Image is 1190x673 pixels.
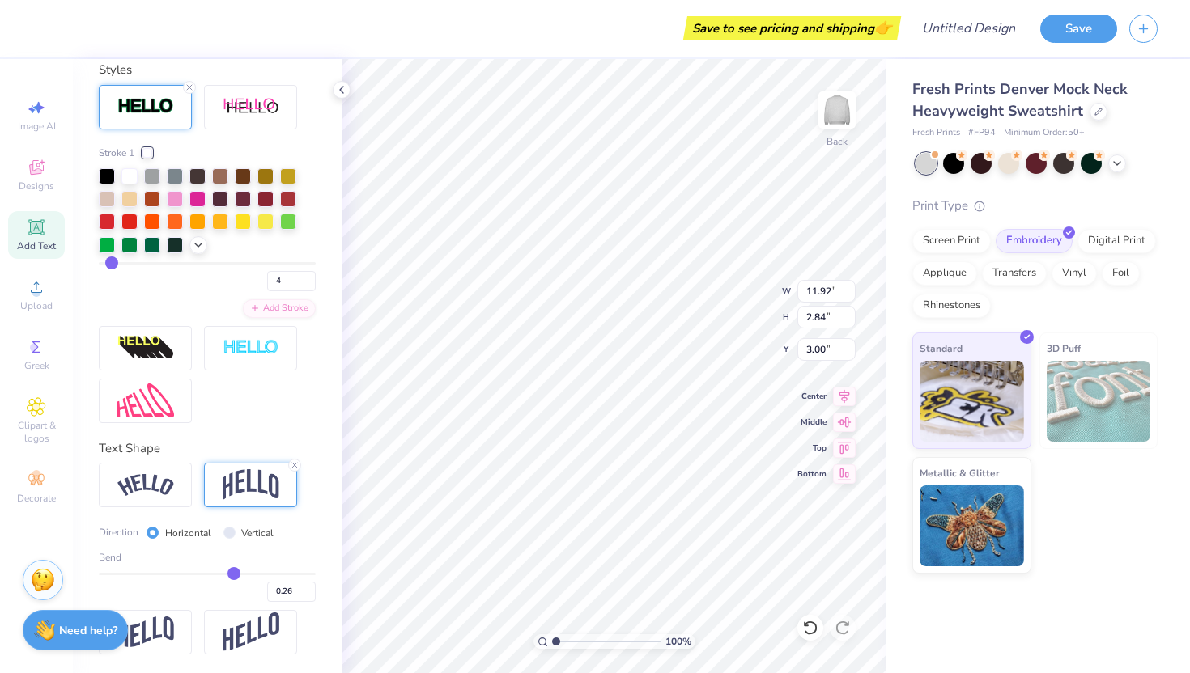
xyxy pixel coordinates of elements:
[117,97,174,116] img: Stroke
[223,612,279,652] img: Rise
[99,525,138,540] span: Direction
[1052,261,1097,286] div: Vinyl
[996,229,1073,253] div: Embroidery
[797,442,827,454] span: Top
[117,383,174,418] img: Free Distort
[243,299,316,318] div: Add Stroke
[912,229,991,253] div: Screen Print
[912,294,991,318] div: Rhinestones
[665,634,691,649] span: 100 %
[821,94,853,126] img: Back
[912,79,1128,121] span: Fresh Prints Denver Mock Neck Heavyweight Sweatshirt
[99,439,316,458] div: Text Shape
[117,335,174,361] img: 3d Illusion
[968,126,996,140] span: # FP94
[1077,229,1156,253] div: Digital Print
[797,417,827,428] span: Middle
[982,261,1047,286] div: Transfers
[920,340,963,357] span: Standard
[920,361,1024,442] img: Standard
[24,359,49,372] span: Greek
[99,146,134,160] span: Stroke 1
[20,299,53,312] span: Upload
[827,134,848,149] div: Back
[117,616,174,648] img: Flag
[18,120,56,133] span: Image AI
[912,197,1158,215] div: Print Type
[909,12,1028,44] input: Untitled Design
[920,464,1000,481] span: Metallic & Glitter
[920,485,1024,566] img: Metallic & Glitter
[1004,126,1085,140] span: Minimum Order: 50 +
[1102,261,1140,286] div: Foil
[1047,340,1081,357] span: 3D Puff
[99,550,121,565] span: Bend
[223,339,279,358] img: Negative Space
[241,526,274,540] label: Vertical
[223,469,279,500] img: Arch
[1047,361,1151,442] img: 3D Puff
[797,391,827,402] span: Center
[99,61,316,79] div: Styles
[223,97,279,117] img: Shadow
[874,18,892,37] span: 👉
[117,474,174,496] img: Arc
[8,419,65,445] span: Clipart & logos
[687,16,897,40] div: Save to see pricing and shipping
[912,126,960,140] span: Fresh Prints
[912,261,977,286] div: Applique
[165,526,211,540] label: Horizontal
[19,180,54,193] span: Designs
[17,239,56,252] span: Add Text
[1040,15,1117,43] button: Save
[797,468,827,480] span: Bottom
[59,623,117,638] strong: Need help?
[17,492,56,505] span: Decorate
